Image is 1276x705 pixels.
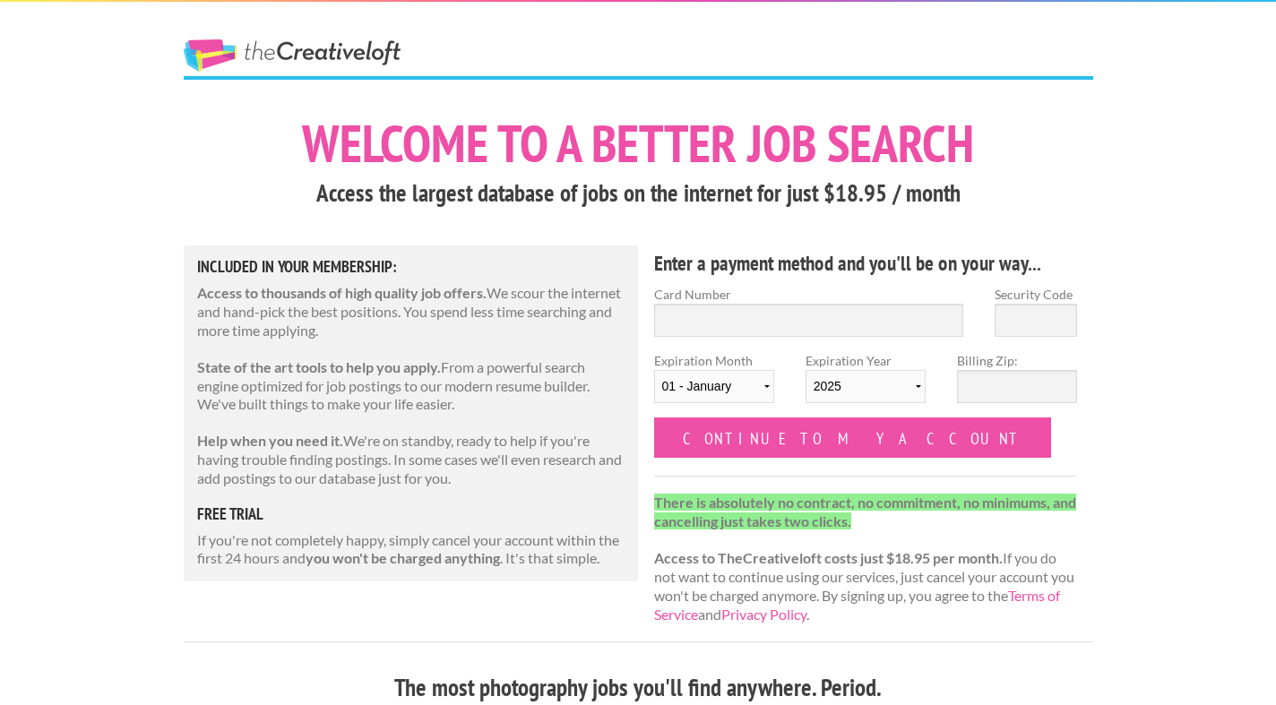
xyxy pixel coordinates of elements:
p: If you do not want to continue using our services, just cancel your account you won't be charged ... [654,494,1078,624]
h5: Included in Your Membership: [197,259,625,275]
label: Expiration Year [806,351,926,417]
label: Security Code [995,285,1077,304]
input: Continue to my account [654,417,1052,458]
h4: Enter a payment method and you'll be on your way... [654,249,1078,278]
label: Card Number [654,285,964,304]
p: If you're not completely happy, simply cancel your account within the first 24 hours and . It's t... [197,531,625,569]
p: From a powerful search engine optimized for job postings to our modern resume builder. We've buil... [197,358,625,414]
label: Expiration Month [654,351,774,417]
p: We scour the internet and hand-pick the best positions. You spend less time searching and more ti... [197,284,625,340]
select: Expiration Year [806,370,926,403]
h1: Welcome to a better job search [184,117,1093,169]
h3: Access the largest database of jobs on the internet for just $18.95 / month [184,176,1093,211]
a: Terms of Service [654,587,1060,623]
p: We're on standby, ready to help if you're having trouble finding postings. In some cases we'll ev... [197,432,625,487]
label: Billing Zip: [957,351,1077,370]
h5: free trial [197,506,625,522]
strong: Help when you need it. [197,432,343,449]
select: Expiration Month [654,370,774,403]
strong: State of the art tools to help you apply. [197,358,441,375]
strong: Access to thousands of high quality job offers. [197,284,487,301]
strong: Access to TheCreativeloft costs just $18.95 per month. [654,549,1003,566]
a: The Creative Loft [184,39,401,72]
a: Privacy Policy [721,606,806,623]
h3: The most photography jobs you'll find anywhere. Period. [184,671,1093,705]
strong: you won't be charged anything [306,549,500,566]
strong: There is absolutely no contract, no commitment, no minimums, and cancelling just takes two clicks. [654,494,1076,529]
